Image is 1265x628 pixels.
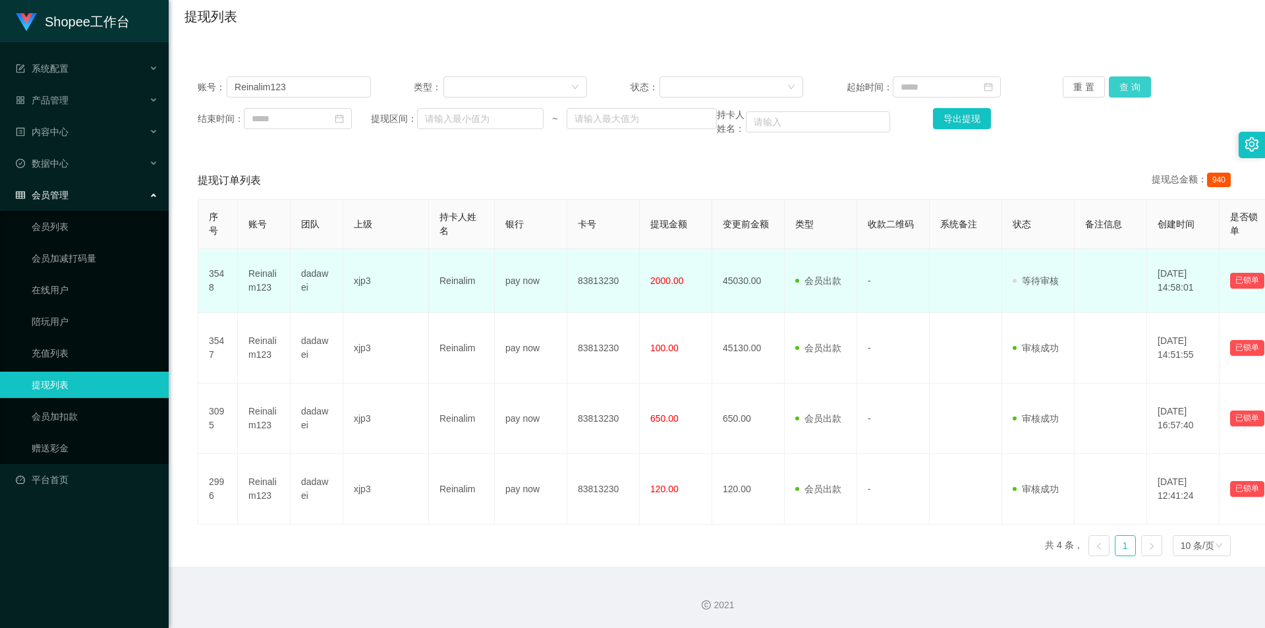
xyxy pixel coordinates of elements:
i: 图标: down [1215,542,1223,551]
input: 请输入 [227,76,371,98]
span: - [868,275,871,286]
button: 已锁单 [1230,481,1264,497]
span: 状态： [631,80,660,94]
h1: 提现列表 [184,7,237,26]
td: Reinalim [429,313,495,384]
td: pay now [495,454,567,525]
a: 赠送彩金 [32,435,158,461]
span: 系统配置 [16,63,69,74]
td: pay now [495,249,567,313]
button: 导出提现 [933,108,991,129]
td: 83813230 [567,249,640,313]
td: xjp3 [343,384,429,454]
span: 会员出款 [795,484,841,494]
h1: Shopee工作台 [45,1,130,43]
span: 会员出款 [795,275,841,286]
td: 45130.00 [712,313,785,384]
td: Reinalim123 [238,249,291,313]
span: 结束时间： [198,112,244,126]
span: 提现区间： [371,112,417,126]
span: ~ [544,112,566,126]
span: 起始时间： [847,80,893,94]
i: 图标: form [16,64,25,73]
span: 序号 [209,212,218,236]
td: xjp3 [343,313,429,384]
span: 上级 [354,219,372,229]
td: 83813230 [567,454,640,525]
td: 120.00 [712,454,785,525]
span: 银行 [505,219,524,229]
a: 提现列表 [32,372,158,398]
li: 上一页 [1088,535,1110,556]
img: logo.9652507e.png [16,13,37,32]
span: 变更前金额 [723,219,769,229]
span: 账号： [198,80,227,94]
i: 图标: calendar [984,82,993,92]
span: 产品管理 [16,95,69,105]
span: 类型： [414,80,443,94]
i: 图标: right [1148,542,1156,550]
td: [DATE] 14:58:01 [1147,249,1220,313]
span: 类型 [795,219,814,229]
td: 83813230 [567,313,640,384]
i: 图标: check-circle-o [16,159,25,168]
i: 图标: copyright [702,600,711,610]
span: 创建时间 [1158,219,1195,229]
input: 请输入最小值为 [417,108,544,129]
td: Reinalim123 [238,313,291,384]
button: 已锁单 [1230,411,1264,426]
li: 1 [1115,535,1136,556]
button: 已锁单 [1230,340,1264,356]
i: 图标: profile [16,127,25,136]
button: 重 置 [1063,76,1105,98]
span: 内容中心 [16,127,69,137]
span: 120.00 [650,484,679,494]
td: pay now [495,384,567,454]
i: 图标: setting [1245,137,1259,152]
td: 45030.00 [712,249,785,313]
a: 图标: dashboard平台首页 [16,467,158,493]
span: 等待审核 [1013,275,1059,286]
span: 会员管理 [16,190,69,200]
input: 请输入 [746,111,890,132]
td: Reinalim [429,384,495,454]
span: 审核成功 [1013,413,1059,424]
td: xjp3 [343,249,429,313]
a: 陪玩用户 [32,308,158,335]
a: 1 [1115,536,1135,556]
a: 会员加减打码量 [32,245,158,271]
span: 会员出款 [795,343,841,353]
li: 下一页 [1141,535,1162,556]
input: 请输入最大值为 [567,108,717,129]
td: Reinalim [429,454,495,525]
span: 2000.00 [650,275,684,286]
i: 图标: left [1095,542,1103,550]
td: dadawei [291,384,343,454]
div: 10 条/页 [1181,536,1214,556]
span: 数据中心 [16,158,69,169]
td: dadawei [291,454,343,525]
span: 持卡人姓名 [439,212,476,236]
td: 3548 [198,249,238,313]
td: 2996 [198,454,238,525]
span: 提现订单列表 [198,173,261,188]
li: 共 4 条， [1045,535,1083,556]
a: Shopee工作台 [16,16,130,26]
td: pay now [495,313,567,384]
td: 650.00 [712,384,785,454]
i: 图标: table [16,190,25,200]
a: 充值列表 [32,340,158,366]
span: - [868,343,871,353]
span: 审核成功 [1013,343,1059,353]
span: 状态 [1013,219,1031,229]
td: [DATE] 12:41:24 [1147,454,1220,525]
span: - [868,413,871,424]
td: 83813230 [567,384,640,454]
td: [DATE] 16:57:40 [1147,384,1220,454]
span: 100.00 [650,343,679,353]
span: 提现金额 [650,219,687,229]
div: 提现总金额： [1152,173,1236,188]
span: 备注信息 [1085,219,1122,229]
i: 图标: down [787,83,795,92]
span: 审核成功 [1013,484,1059,494]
